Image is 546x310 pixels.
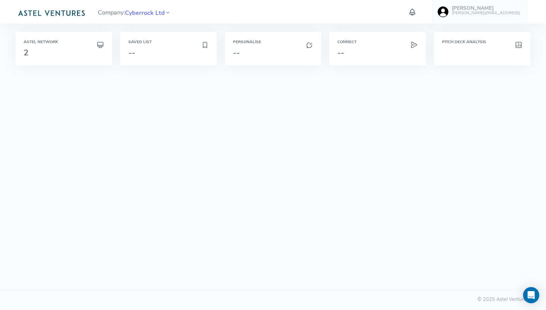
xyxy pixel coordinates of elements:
[128,40,209,44] h6: Saved List
[442,40,522,44] h6: Pitch Deck Analysis
[337,48,418,57] h3: --
[233,48,313,57] h3: --
[98,6,171,18] span: Company:
[125,8,165,18] span: Cyberrock Ltd
[125,8,165,17] a: Cyberrock Ltd
[438,6,448,17] img: user-image
[8,296,538,303] div: © 2025 Astel Ventures Ltd.
[24,47,28,58] span: 2
[523,287,539,303] div: Open Intercom Messenger
[452,11,520,15] h6: [PERSON_NAME][EMAIL_ADDRESS]
[452,5,520,11] h5: [PERSON_NAME]
[337,40,418,44] h6: Connect
[233,40,313,44] h6: Personalise
[128,47,135,58] span: --
[24,40,104,44] h6: Astel Network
